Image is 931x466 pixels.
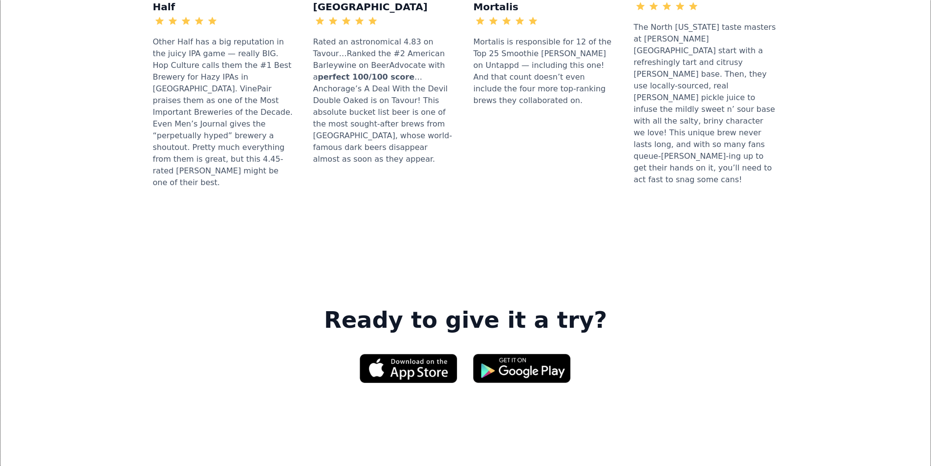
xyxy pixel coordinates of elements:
[700,0,717,12] div: 3.46
[324,307,607,334] strong: Ready to give it a try?
[318,72,414,82] strong: perfect 100/100 score
[313,31,458,170] div: Rated an astronomical 4.83 on Tavour…Ranked the #2 American Barleywine on BeerAdvocate with a …An...
[474,31,618,111] div: Mortalis is responsible for 12 of the Top 25 Smoothie [PERSON_NAME] on Untappd — including this o...
[634,17,779,191] div: The North [US_STATE] taste masters at [PERSON_NAME][GEOGRAPHIC_DATA] start with a refreshingly ta...
[219,15,237,27] div: 4.45
[153,31,298,193] div: Other Half has a big reputation in the juicy IPA game — really BIG. Hop Culture calls them the #1...
[379,15,397,27] div: 4.83
[540,15,557,27] div: 4.48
